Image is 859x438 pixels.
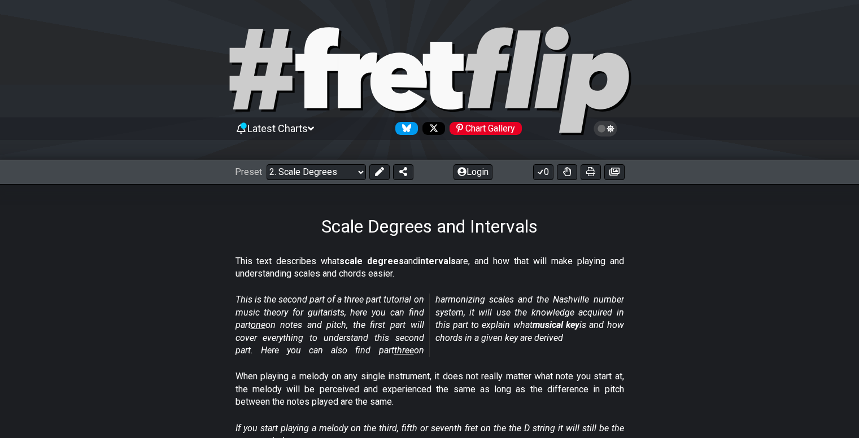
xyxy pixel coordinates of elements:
[604,164,625,180] button: Create image
[235,167,262,177] span: Preset
[557,164,577,180] button: Toggle Dexterity for all fretkits
[236,294,624,356] em: This is the second part of a three part tutorial on music theory for guitarists, here you can fin...
[533,319,579,330] strong: musical key
[267,164,366,180] select: Preset
[236,370,624,408] p: When playing a melody on any single instrument, it does not really matter what note you start at,...
[450,122,522,135] div: Chart Gallery
[391,122,418,135] a: Follow #fretflip at Bluesky
[445,122,522,135] a: #fretflip at Pinterest
[533,164,553,180] button: 0
[418,256,456,266] strong: intervals
[393,164,413,180] button: Share Preset
[369,164,390,180] button: Edit Preset
[418,122,445,135] a: Follow #fretflip at X
[251,319,265,330] span: one
[339,256,404,266] strong: scale degrees
[454,164,492,180] button: Login
[236,255,624,281] p: This text describes what and are, and how that will make playing and understanding scales and cho...
[394,345,414,356] span: three
[321,216,538,237] h1: Scale Degrees and Intervals
[581,164,601,180] button: Print
[247,122,308,134] span: Latest Charts
[599,124,612,134] span: Toggle light / dark theme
